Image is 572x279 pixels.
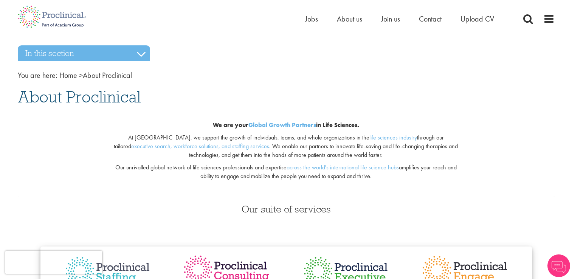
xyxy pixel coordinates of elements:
a: executive search, workforce solutions, and staffing services [131,142,269,150]
a: Jobs [305,14,318,24]
span: You are here: [18,70,57,80]
a: across the world's international life science hubs [287,163,399,171]
span: About Proclinical [18,87,141,107]
a: About us [337,14,362,24]
h3: Our suite of services [18,204,555,214]
a: Global Growth Partners [248,121,316,129]
b: We are your in Life Sciences. [213,121,359,129]
span: > [79,70,83,80]
a: life sciences industry [369,133,417,141]
p: Our unrivalled global network of life sciences professionals and expertise amplifies your reach a... [109,163,463,181]
a: Contact [419,14,442,24]
h3: In this section [18,45,150,61]
p: At [GEOGRAPHIC_DATA], we support the growth of individuals, teams, and whole organizations in the... [109,133,463,160]
a: Upload CV [460,14,494,24]
iframe: reCAPTCHA [5,251,102,274]
a: Join us [381,14,400,24]
a: breadcrumb link to Home [59,70,77,80]
img: Chatbot [547,254,570,277]
span: About Proclinical [59,70,132,80]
